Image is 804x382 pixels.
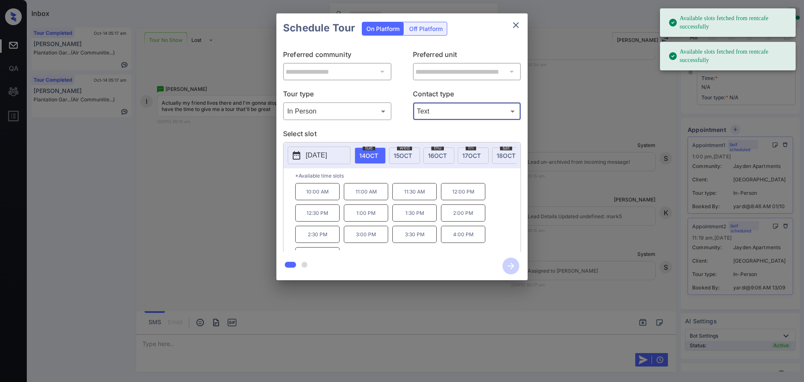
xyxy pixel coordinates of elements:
[295,247,340,264] p: 4:30 PM
[283,49,392,63] p: Preferred community
[415,104,519,118] div: Text
[392,183,437,200] p: 11:30 AM
[458,147,489,164] div: date-select
[283,89,392,102] p: Tour type
[389,147,420,164] div: date-select
[508,17,524,34] button: close
[359,152,378,159] span: 14 OCT
[344,183,388,200] p: 11:00 AM
[405,22,447,35] div: Off Platform
[497,255,524,277] button: btn-next
[413,49,521,63] p: Preferred unit
[441,226,485,243] p: 4:00 PM
[668,44,789,68] div: Available slots fetched from rentcafe successfully
[295,204,340,222] p: 12:30 PM
[441,183,485,200] p: 12:00 PM
[397,145,412,150] span: wed
[362,22,404,35] div: On Platform
[423,147,454,164] div: date-select
[668,11,789,34] div: Available slots fetched from rentcafe successfully
[413,89,521,102] p: Contact type
[276,13,362,43] h2: Schedule Tour
[492,147,523,164] div: date-select
[344,204,388,222] p: 1:00 PM
[431,145,444,150] span: thu
[462,152,481,159] span: 17 OCT
[394,152,412,159] span: 15 OCT
[392,226,437,243] p: 3:30 PM
[295,183,340,200] p: 10:00 AM
[500,145,512,150] span: sat
[428,152,447,159] span: 16 OCT
[344,226,388,243] p: 3:00 PM
[288,147,350,164] button: [DATE]
[392,204,437,222] p: 1:30 PM
[295,168,521,183] p: *Available time slots
[283,129,521,142] p: Select slot
[466,145,476,150] span: fri
[306,150,327,160] p: [DATE]
[355,147,386,164] div: date-select
[363,145,375,150] span: tue
[497,152,515,159] span: 18 OCT
[285,104,389,118] div: In Person
[295,226,340,243] p: 2:30 PM
[441,204,485,222] p: 2:00 PM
